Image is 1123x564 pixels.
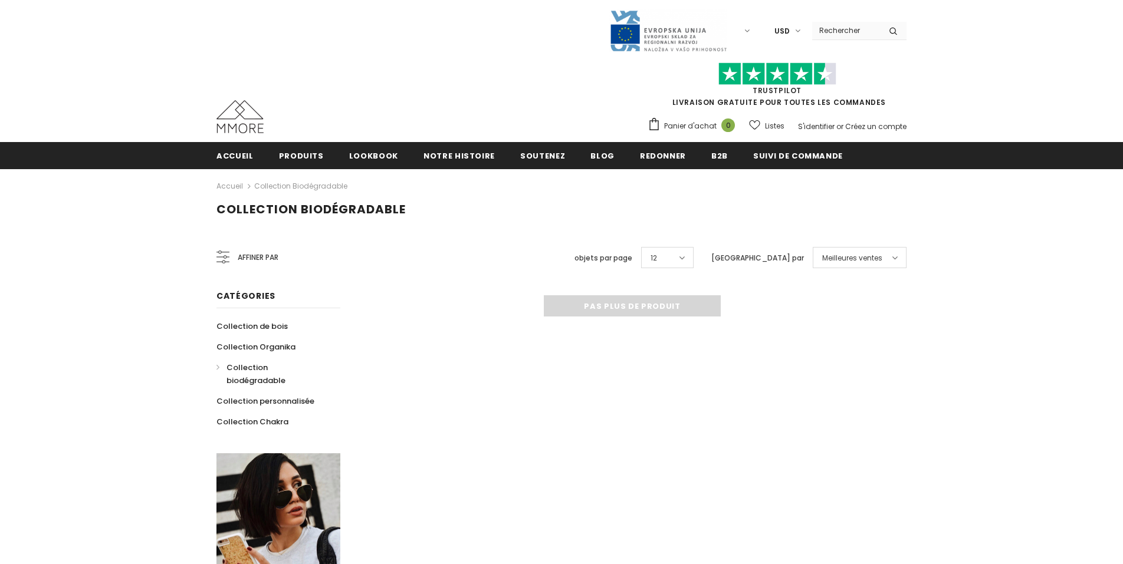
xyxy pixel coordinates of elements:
a: Accueil [216,142,254,169]
span: or [836,121,843,131]
span: Collection de bois [216,321,288,332]
span: Lookbook [349,150,398,161]
input: Search Site [812,22,880,39]
label: objets par page [574,252,632,264]
span: Blog [590,150,615,161]
span: Collection Organika [216,341,295,352]
a: Listes [749,116,784,136]
span: Collection Chakra [216,416,288,427]
a: Notre histoire [423,142,495,169]
a: Accueil [216,179,243,193]
a: Javni Razpis [609,25,727,35]
label: [GEOGRAPHIC_DATA] par [711,252,804,264]
span: Suivi de commande [753,150,843,161]
a: Collection de bois [216,316,288,337]
span: Meilleures ventes [822,252,882,264]
a: Suivi de commande [753,142,843,169]
a: Produits [279,142,324,169]
span: Redonner [640,150,686,161]
span: Affiner par [238,251,278,264]
span: Collection personnalisée [216,395,314,407]
img: Cas MMORE [216,100,264,133]
a: Collection personnalisée [216,391,314,411]
span: Produits [279,150,324,161]
span: soutenez [520,150,565,161]
a: S'identifier [798,121,835,131]
a: Panier d'achat 0 [648,117,741,135]
a: Blog [590,142,615,169]
img: Faites confiance aux étoiles pilotes [718,62,836,85]
span: Catégories [216,290,275,302]
span: Collection biodégradable [226,362,285,386]
span: Collection biodégradable [216,201,406,217]
span: USD [774,25,790,37]
span: Accueil [216,150,254,161]
a: Lookbook [349,142,398,169]
a: Collection biodégradable [254,181,347,191]
a: B2B [711,142,728,169]
a: Collection biodégradable [216,357,327,391]
span: Listes [765,120,784,132]
a: Redonner [640,142,686,169]
a: soutenez [520,142,565,169]
span: 0 [721,118,735,132]
span: LIVRAISON GRATUITE POUR TOUTES LES COMMANDES [648,68,907,107]
a: Collection Organika [216,337,295,357]
span: 12 [651,252,657,264]
span: Notre histoire [423,150,495,161]
a: TrustPilot [753,85,802,95]
a: Collection Chakra [216,411,288,432]
img: Javni Razpis [609,9,727,52]
span: B2B [711,150,728,161]
a: Créez un compte [845,121,907,131]
span: Panier d'achat [664,120,717,132]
